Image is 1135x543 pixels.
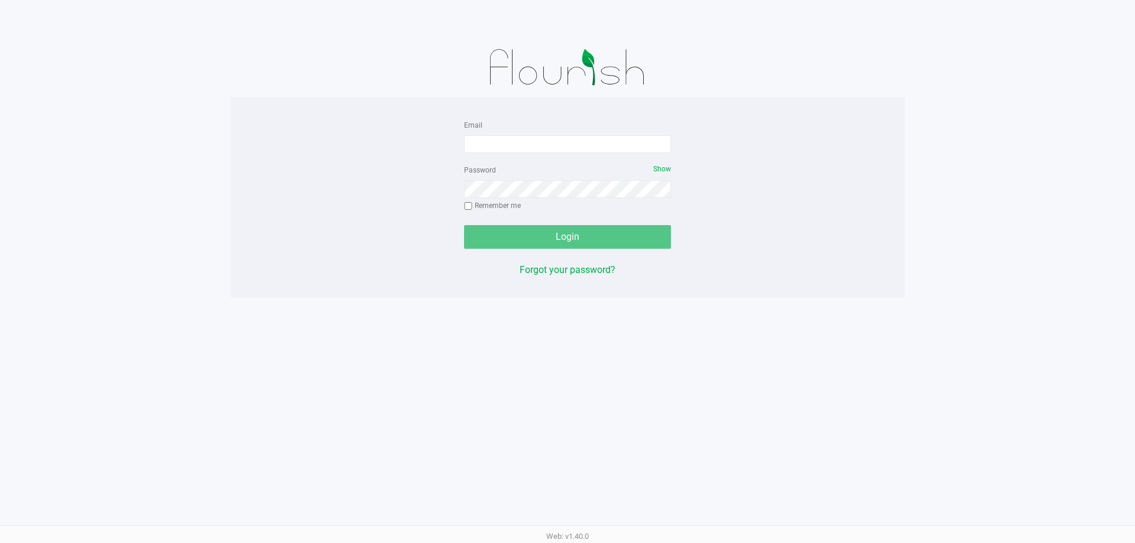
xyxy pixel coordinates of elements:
span: Web: v1.40.0 [546,532,589,541]
label: Password [464,165,496,175]
label: Remember me [464,200,521,211]
span: Show [653,165,671,173]
input: Remember me [464,202,472,210]
label: Email [464,120,482,131]
button: Forgot your password? [520,263,615,277]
